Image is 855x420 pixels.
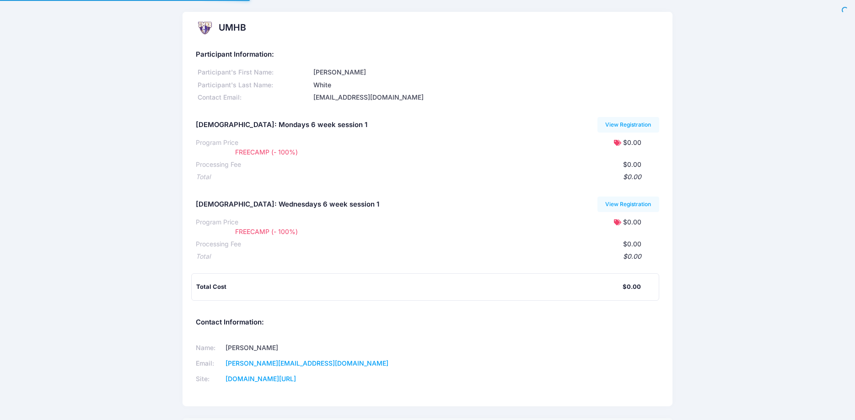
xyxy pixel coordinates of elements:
[219,22,246,33] h2: UMHB
[196,282,622,292] div: Total Cost
[210,252,641,261] div: $0.00
[226,359,388,367] a: [PERSON_NAME][EMAIL_ADDRESS][DOMAIN_NAME]
[196,252,210,261] div: Total
[196,356,222,371] td: Email:
[231,227,467,237] div: FREECAMP (- 100%)
[623,138,641,146] span: $0.00
[623,282,641,292] div: $0.00
[597,197,659,212] a: View Registration
[196,138,238,148] div: Program Price
[312,93,659,102] div: [EMAIL_ADDRESS][DOMAIN_NAME]
[196,239,241,249] div: Processing Fee
[597,117,659,133] a: View Registration
[312,80,659,90] div: White
[222,340,415,356] td: [PERSON_NAME]
[241,160,641,170] div: $0.00
[196,51,659,59] h5: Participant Information:
[231,148,467,157] div: FREECAMP (- 100%)
[210,172,641,182] div: $0.00
[196,80,312,90] div: Participant's Last Name:
[196,201,379,209] h5: [DEMOGRAPHIC_DATA]: Wednesdays 6 week session 1
[196,172,210,182] div: Total
[196,68,312,77] div: Participant's First Name:
[196,218,238,227] div: Program Price
[196,371,222,387] td: Site:
[196,93,312,102] div: Contact Email:
[312,68,659,77] div: [PERSON_NAME]
[196,160,241,170] div: Processing Fee
[196,340,222,356] td: Name:
[241,239,641,249] div: $0.00
[196,319,659,327] h5: Contact Information:
[623,218,641,226] span: $0.00
[196,121,367,129] h5: [DEMOGRAPHIC_DATA]: Mondays 6 week session 1
[226,375,296,383] a: [DOMAIN_NAME][URL]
